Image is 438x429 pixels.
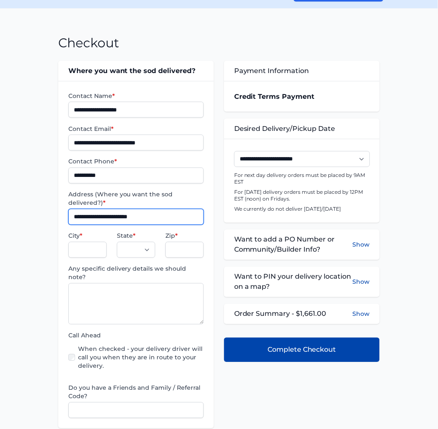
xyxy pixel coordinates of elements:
[352,235,370,255] button: Show
[352,310,370,318] button: Show
[58,61,214,81] div: Where you want the sod delivered?
[224,61,380,81] div: Payment Information
[234,189,370,203] p: For [DATE] delivery orders must be placed by 12PM EST (noon) on Fridays.
[234,309,327,319] span: Order Summary - $1,661.00
[165,232,204,240] label: Zip
[234,272,352,292] span: Want to PIN your delivery location on a map?
[352,272,370,292] button: Show
[68,157,204,166] label: Contact Phone
[234,235,352,255] span: Want to add a PO Number or Community/Builder Info?
[68,331,204,340] label: Call Ahead
[68,232,107,240] label: City
[68,265,204,282] label: Any specific delivery details we should note?
[68,190,204,207] label: Address (Where you want the sod delivered?)
[68,125,204,133] label: Contact Email
[234,172,370,186] p: For next day delivery orders must be placed by 9AM EST
[224,119,380,139] div: Desired Delivery/Pickup Date
[68,384,204,401] label: Do you have a Friends and Family / Referral Code?
[117,232,155,240] label: State
[78,345,204,370] label: When checked - your delivery driver will call you when they are in route to your delivery.
[234,206,370,213] p: We currently do not deliver [DATE]/[DATE]
[224,338,380,362] button: Complete Checkout
[58,35,119,51] h1: Checkout
[68,92,204,100] label: Contact Name
[268,345,336,355] span: Complete Checkout
[234,92,315,100] strong: Credit Terms Payment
